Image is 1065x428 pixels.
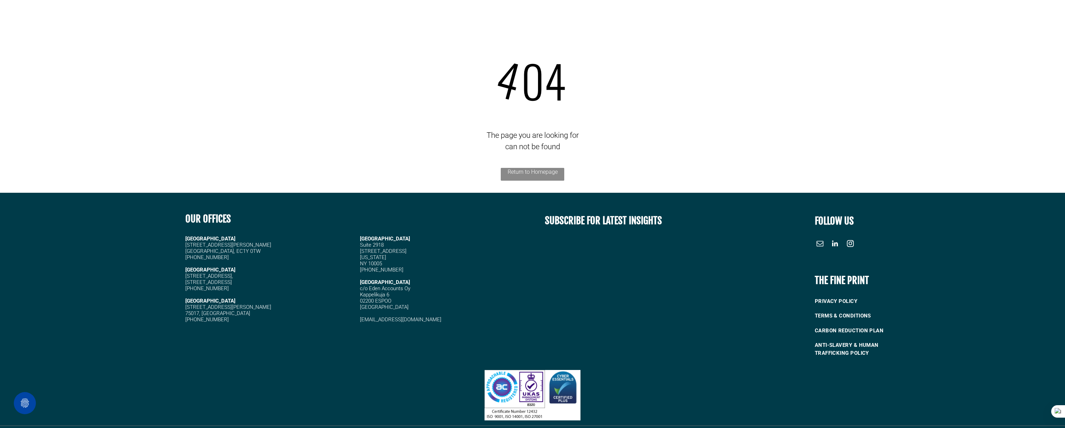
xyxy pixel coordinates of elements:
[61,10,125,30] img: Cambridge MC Logo
[815,323,909,338] a: CARBON REDUCTION PLAN
[360,260,382,267] span: NY 10005
[14,47,1051,114] div: 04
[185,242,271,254] span: [STREET_ADDRESS][PERSON_NAME] [GEOGRAPHIC_DATA], EC1Y 0TW
[815,308,909,323] a: TERMS & CONDITIONS
[360,279,410,285] span: [GEOGRAPHIC_DATA]
[360,316,441,323] a: [EMAIL_ADDRESS][DOMAIN_NAME]
[815,274,869,286] b: THE FINE PRINT
[185,310,250,316] span: 75017, [GEOGRAPHIC_DATA]
[185,254,229,260] span: [PHONE_NUMBER]
[1022,12,1051,22] a: CONTACT
[805,12,836,22] a: ABOUT
[360,254,386,260] span: [US_STATE]
[360,242,384,248] span: Suite 2918
[185,236,235,242] strong: [GEOGRAPHIC_DATA]
[485,370,580,420] img: Three certification logos: Approachable Registered, UKAS Management Systems with a tick and certi...
[185,267,235,273] strong: [GEOGRAPHIC_DATA]
[185,273,233,279] span: [STREET_ADDRESS],
[835,12,872,22] a: OUR PEOPLE
[845,238,856,250] a: instagram
[815,294,909,309] a: PRIVACY POLICY
[815,215,854,227] font: FOLLOW US
[185,304,271,310] span: [STREET_ADDRESS][PERSON_NAME]
[185,213,231,225] b: OUR OFFICES
[185,316,229,323] span: [PHONE_NUMBER]
[360,248,407,254] span: [STREET_ADDRESS]
[185,285,229,292] span: [PHONE_NUMBER]
[815,238,825,250] a: email
[830,238,840,250] a: linkedin
[501,168,564,181] a: Return to Homepage
[872,12,916,22] a: WHAT WE DO
[952,12,993,22] a: CASE STUDIES
[815,338,909,360] a: ANTI-SLAVERY & HUMAN TRAFFICKING POLICY
[185,298,235,304] strong: [GEOGRAPHIC_DATA]
[916,12,952,22] a: MARKETS
[360,285,410,310] span: c/o Eden Accounts Oy Kappelikuja 6 02200 ESPOO [GEOGRAPHIC_DATA]
[360,236,410,242] span: [GEOGRAPHIC_DATA]
[185,279,232,285] span: [STREET_ADDRESS]
[14,130,1051,152] div: The page you are looking for can not be found
[360,267,403,273] span: [PHONE_NUMBER]
[489,43,528,114] span: 4
[993,12,1022,22] a: INSIGHTS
